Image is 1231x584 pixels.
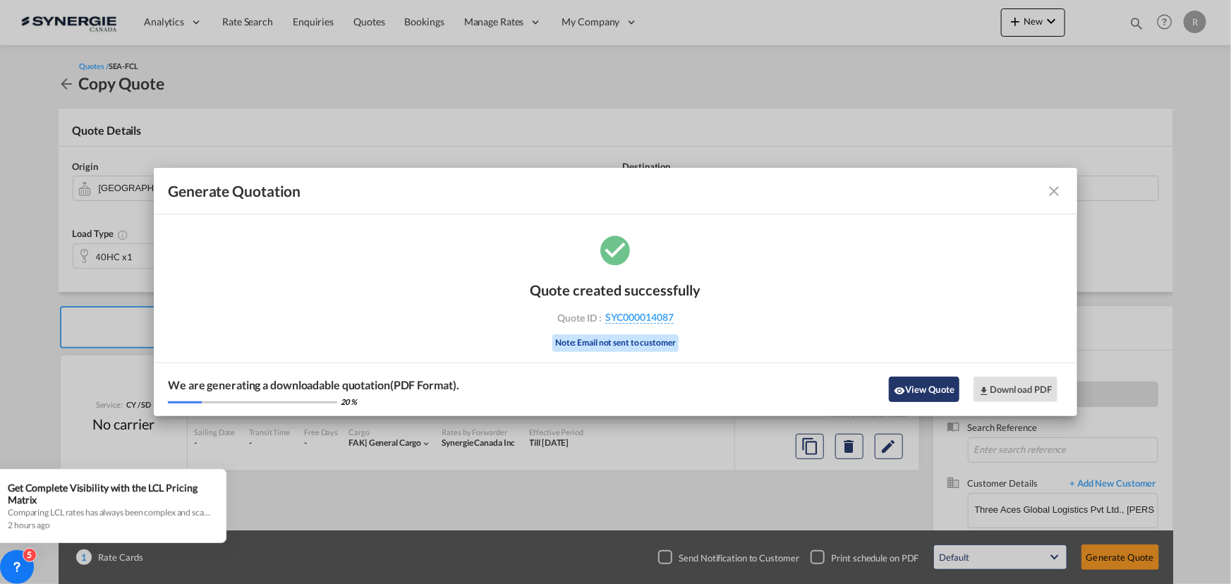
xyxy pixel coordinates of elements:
div: We are generating a downloadable quotation(PDF Format). [168,377,459,393]
md-icon: icon-checkbox-marked-circle [598,232,633,267]
div: Quote created successfully [530,281,701,298]
md-icon: icon-eye [894,385,905,396]
span: Generate Quotation [168,182,301,200]
span: SYC000014087 [605,311,674,324]
div: 20 % [341,396,357,407]
md-dialog: Generate Quotation Quote ... [154,168,1077,416]
div: Note: Email not sent to customer [552,334,679,352]
md-icon: icon-close fg-AAA8AD cursor m-0 [1046,183,1063,200]
div: Quote ID : [534,311,698,324]
button: Download PDF [974,377,1057,402]
button: icon-eyeView Quote [889,377,959,402]
md-icon: icon-download [978,385,990,396]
